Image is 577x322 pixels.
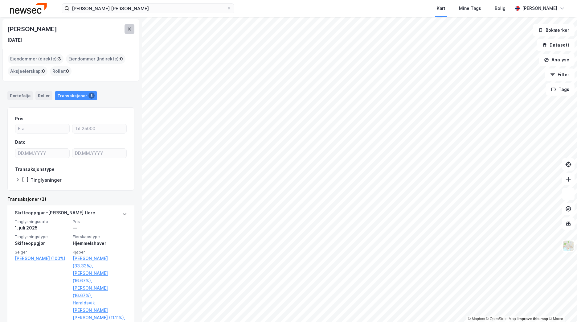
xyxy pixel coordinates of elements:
div: Eiendommer (direkte) : [8,54,63,64]
div: Pris [15,115,23,122]
div: Roller [35,91,52,100]
input: Søk på adresse, matrikkel, gårdeiere, leietakere eller personer [69,4,227,13]
div: Portefølje [7,91,33,100]
div: [DATE] [7,36,22,44]
span: Pris [73,219,127,224]
a: [PERSON_NAME] (16.67%), [73,284,127,299]
div: Transaksjoner (3) [7,196,134,203]
a: Haraldsvik [PERSON_NAME] [PERSON_NAME] (11.11%), [73,299,127,321]
span: Eierskapstype [73,234,127,239]
input: DD.MM.YYYY [72,149,126,158]
div: [PERSON_NAME] [522,5,557,12]
button: Datasett [537,39,575,51]
div: 3 [88,93,95,99]
div: Skifteoppgjør - [PERSON_NAME] flere [15,209,95,219]
a: OpenStreetMap [486,317,516,321]
span: Tinglysningstype [15,234,69,239]
div: Dato [15,138,26,146]
div: Skifteoppgjør [15,240,69,247]
div: Transaksjoner [55,91,97,100]
span: 0 [120,55,123,63]
div: Kontrollprogram for chat [546,292,577,322]
span: Selger [15,250,69,255]
div: Bolig [495,5,505,12]
div: Aksjeeierskap : [8,66,47,76]
div: Eiendommer (Indirekte) : [66,54,125,64]
span: Tinglysningsdato [15,219,69,224]
button: Analyse [539,54,575,66]
img: Z [563,240,574,252]
div: Mine Tags [459,5,481,12]
input: Til 25000 [72,124,126,133]
div: Roller : [50,66,72,76]
div: Kart [437,5,445,12]
iframe: Chat Widget [546,292,577,322]
img: newsec-logo.f6e21ccffca1b3a03d2d.png [10,3,47,14]
span: 0 [66,68,69,75]
span: 3 [58,55,61,63]
button: Bokmerker [533,24,575,36]
a: [PERSON_NAME] (16.67%), [73,270,127,284]
input: DD.MM.YYYY [15,149,69,158]
button: Filter [545,68,575,81]
div: 1. juli 2025 [15,224,69,232]
a: Mapbox [468,317,485,321]
div: Hjemmelshaver [73,240,127,247]
div: — [73,224,127,232]
span: Kjøper [73,250,127,255]
button: Tags [546,83,575,96]
span: 0 [42,68,45,75]
a: Improve this map [518,317,548,321]
a: [PERSON_NAME] (33.33%), [73,255,127,270]
a: [PERSON_NAME] (100%) [15,255,69,262]
input: Fra [15,124,69,133]
div: [PERSON_NAME] [7,24,58,34]
div: Transaksjonstype [15,166,55,173]
div: Tinglysninger [31,177,62,183]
